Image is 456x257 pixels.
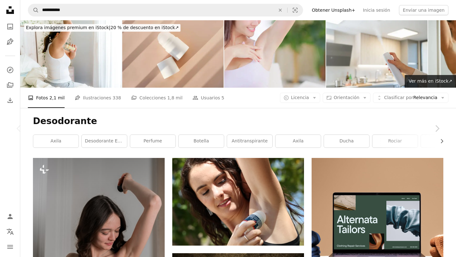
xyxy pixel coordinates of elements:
button: Menú [4,241,16,253]
span: Ver más en iStock ↗ [408,78,452,84]
a: Explorar [4,64,16,76]
img: chica tocándose la axila [224,20,326,88]
a: Historial de descargas [4,94,16,107]
button: Borrar [273,4,287,16]
a: Ver más en iStock↗ [405,75,456,88]
button: Licencia [280,93,320,103]
span: Orientación [334,95,359,100]
img: Mujer sosteniendo una botella azul y blanca [172,158,304,246]
button: Clasificar porRelevancia [373,93,448,103]
a: Inicia sesión [359,5,394,15]
div: 20 % de descuento en iStock ↗ [24,24,180,32]
a: botella [179,135,224,147]
span: Explora imágenes premium en iStock | [26,25,111,30]
a: Colecciones [4,79,16,91]
button: Orientación [323,93,370,103]
a: Obtener Unsplash+ [308,5,359,15]
a: Mujer sosteniendo una botella azul y blanca [172,199,304,204]
a: rociar [372,135,418,147]
img: Desodorante roll-on sobre fondo morado con rayas de sombra. [122,20,224,88]
a: perfume [130,135,175,147]
span: 1,8 mil [167,94,182,101]
button: Idioma [4,225,16,238]
h1: Desodorante [33,116,443,127]
a: Iniciar sesión / Registrarse [4,210,16,223]
button: Buscar en Unsplash [28,4,39,16]
img: Mujer aplicando rollo antitranspirante debajo de las axilas por la mañana [20,20,122,88]
span: Licencia [291,95,309,100]
a: Explora imágenes premium en iStock|20 % de descuento en iStock↗ [20,20,184,35]
a: Axila [33,135,79,147]
a: Desodorante en spray [82,135,127,147]
span: 5 [221,94,224,101]
img: La mano de la mujer que sostiene el ambientador puede eliminar los olores desagradables de la cocina [326,20,427,88]
span: 338 [112,94,121,101]
button: Enviar una imagen [399,5,448,15]
a: ducha [324,135,369,147]
a: Ilustraciones 338 [75,88,121,108]
span: Clasificar por [384,95,413,100]
a: axila [275,135,321,147]
a: Ilustraciones [4,35,16,48]
a: Usuarios 5 [193,88,224,108]
a: Colecciones 1,8 mil [131,88,182,108]
a: Fotos [4,20,16,33]
span: Relevancia [384,95,437,101]
a: Siguiente [418,98,456,159]
form: Encuentra imágenes en todo el sitio [28,4,303,16]
button: Búsqueda visual [288,4,303,16]
a: antitranspirante [227,135,272,147]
